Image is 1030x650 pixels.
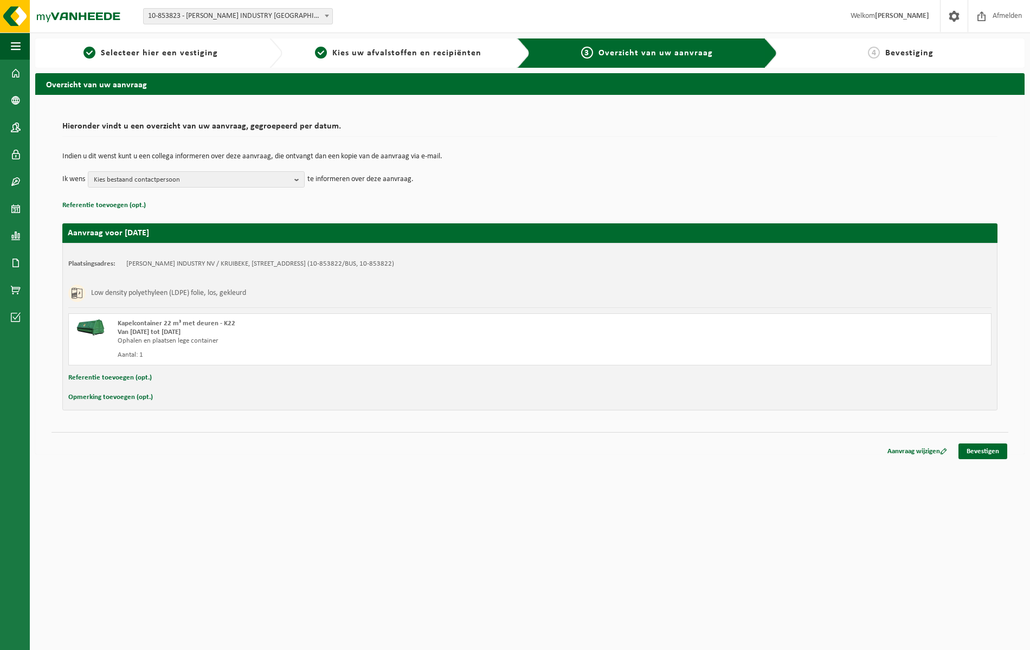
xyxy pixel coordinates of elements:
[68,371,152,385] button: Referentie toevoegen (opt.)
[118,351,574,359] div: Aantal: 1
[875,12,929,20] strong: [PERSON_NAME]
[68,390,153,404] button: Opmerking toevoegen (opt.)
[315,47,327,59] span: 2
[62,198,146,213] button: Referentie toevoegen (opt.)
[879,443,955,459] a: Aanvraag wijzigen
[885,49,934,57] span: Bevestiging
[118,337,574,345] div: Ophalen en plaatsen lege container
[118,320,235,327] span: Kapelcontainer 22 m³ met deuren - K22
[41,47,261,60] a: 1Selecteer hier een vestiging
[74,319,107,336] img: HK-XK-22-GN-00.png
[118,329,181,336] strong: Van [DATE] tot [DATE]
[144,9,332,24] span: 10-853823 - DE KEYSER RUDY WOOD INDUSTRY NV - ANTWERPEN
[62,122,997,137] h2: Hieronder vindt u een overzicht van uw aanvraag, gegroepeerd per datum.
[62,171,85,188] p: Ik wens
[94,172,290,188] span: Kies bestaand contactpersoon
[868,47,880,59] span: 4
[62,153,997,160] p: Indien u dit wenst kunt u een collega informeren over deze aanvraag, die ontvangt dan een kopie v...
[332,49,481,57] span: Kies uw afvalstoffen en recipiënten
[307,171,414,188] p: te informeren over deze aanvraag.
[68,260,115,267] strong: Plaatsingsadres:
[68,229,149,237] strong: Aanvraag voor [DATE]
[143,8,333,24] span: 10-853823 - DE KEYSER RUDY WOOD INDUSTRY NV - ANTWERPEN
[83,47,95,59] span: 1
[288,47,508,60] a: 2Kies uw afvalstoffen en recipiënten
[126,260,394,268] td: [PERSON_NAME] INDUSTRY NV / KRUIBEKE, [STREET_ADDRESS] (10-853822/BUS, 10-853822)
[958,443,1007,459] a: Bevestigen
[88,171,305,188] button: Kies bestaand contactpersoon
[598,49,713,57] span: Overzicht van uw aanvraag
[101,49,218,57] span: Selecteer hier een vestiging
[581,47,593,59] span: 3
[35,73,1025,94] h2: Overzicht van uw aanvraag
[91,285,246,302] h3: Low density polyethyleen (LDPE) folie, los, gekleurd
